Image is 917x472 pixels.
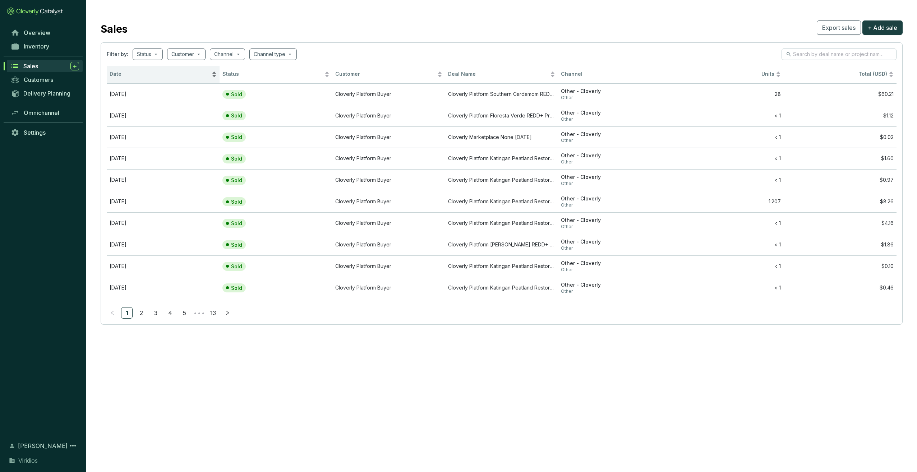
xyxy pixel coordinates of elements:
button: Export sales [817,20,861,35]
td: Cloverly Platform Buyer [332,255,445,277]
li: Next Page [222,307,233,319]
span: Other - Cloverly [561,131,668,138]
td: Cloverly Platform Floresta Verde REDD+ Project Nov 28 [445,105,558,126]
td: Cloverly Platform Katingan Peatland Restoration and Conservation Oct 26 [445,148,558,169]
span: Export sales [822,23,856,32]
td: < 1 [671,105,784,126]
span: right [225,310,230,315]
span: Viridios [18,456,38,465]
p: Sold [231,220,242,227]
td: $1.60 [784,148,897,169]
th: Channel [558,66,671,83]
span: Delivery Planning [23,90,70,97]
button: + Add sale [862,20,903,35]
p: Sold [231,263,242,270]
td: $60.21 [784,83,897,105]
span: Other - Cloverly [561,110,668,116]
td: Cloverly Platform Buyer [332,169,445,191]
a: 3 [150,307,161,318]
td: < 1 [671,212,784,234]
td: < 1 [671,255,784,277]
span: Status [222,71,323,78]
td: Cloverly Platform Buyer [332,105,445,126]
p: Sold [231,242,242,248]
span: Deal Name [448,71,549,78]
span: Other [561,224,668,230]
p: Sold [231,134,242,140]
td: Cloverly Platform Buyer [332,212,445,234]
span: Other - Cloverly [561,217,668,224]
p: Sold [231,285,242,291]
span: Other - Cloverly [561,195,668,202]
td: Oct 01 2024 [107,234,220,255]
a: Overview [7,27,83,39]
li: 2 [135,307,147,319]
td: Oct 02 2024 [107,212,220,234]
button: right [222,307,233,319]
button: left [107,307,118,319]
a: 13 [208,307,218,318]
td: Cloverly Platform Mai Ndombe REDD+ Oct 01 [445,234,558,255]
span: Settings [24,129,46,136]
a: Inventory [7,40,83,52]
td: Cloverly Platform Southern Cardamom REDD+ Dec 13 [445,83,558,105]
span: Overview [24,29,50,36]
span: Other [561,95,668,101]
td: 1.207 [671,191,784,212]
th: Units [671,66,784,83]
td: Cloverly Platform Buyer [332,126,445,148]
p: Sold [231,199,242,205]
td: Cloverly Platform Buyer [332,234,445,255]
span: ••• [193,307,204,319]
span: Omnichannel [24,109,59,116]
li: 4 [164,307,176,319]
span: Customer [335,71,436,78]
span: Filter by: [107,51,128,58]
td: Cloverly Platform Katingan Peatland Restoration and Conservation Oct 10 [445,191,558,212]
th: Deal Name [445,66,558,83]
td: Oct 10 2024 [107,191,220,212]
td: $8.26 [784,191,897,212]
span: + Add sale [868,23,897,32]
td: < 1 [671,169,784,191]
td: Dec 13 2024 [107,83,220,105]
span: Date [110,71,210,78]
td: Cloverly Platform Buyer [332,191,445,212]
td: Cloverly Platform Katingan Peatland Restoration and Conservation Oct 12 [445,169,558,191]
th: Customer [332,66,445,83]
span: Other [561,288,668,294]
a: 2 [136,307,147,318]
td: Jan 15 2024 [107,126,220,148]
a: 1 [121,307,132,318]
input: Search by deal name or project name... [793,50,886,58]
td: Cloverly Platform Katingan Peatland Restoration and Conservation Project Aug 24 [445,277,558,299]
li: Next 5 Pages [193,307,204,319]
td: < 1 [671,126,784,148]
li: 1 [121,307,133,319]
td: < 1 [671,234,784,255]
span: Units [674,71,774,78]
td: Cloverly Platform Buyer [332,83,445,105]
h2: Sales [101,22,128,37]
li: 13 [207,307,219,319]
li: 3 [150,307,161,319]
td: Cloverly Platform Katingan Peatland Restoration and Conservation Oct 02 [445,212,558,234]
a: Omnichannel [7,107,83,119]
td: < 1 [671,277,784,299]
p: Sold [231,91,242,98]
span: Other [561,267,668,273]
a: Settings [7,126,83,139]
th: Date [107,66,220,83]
td: Oct 26 2024 [107,148,220,169]
th: Status [220,66,332,83]
span: Other - Cloverly [561,152,668,159]
span: Other [561,181,668,186]
span: Other - Cloverly [561,282,668,288]
span: Other [561,116,668,122]
span: Other [561,202,668,208]
td: < 1 [671,148,784,169]
span: Other - Cloverly [561,239,668,245]
li: Previous Page [107,307,118,319]
a: Sales [7,60,83,72]
li: 5 [179,307,190,319]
